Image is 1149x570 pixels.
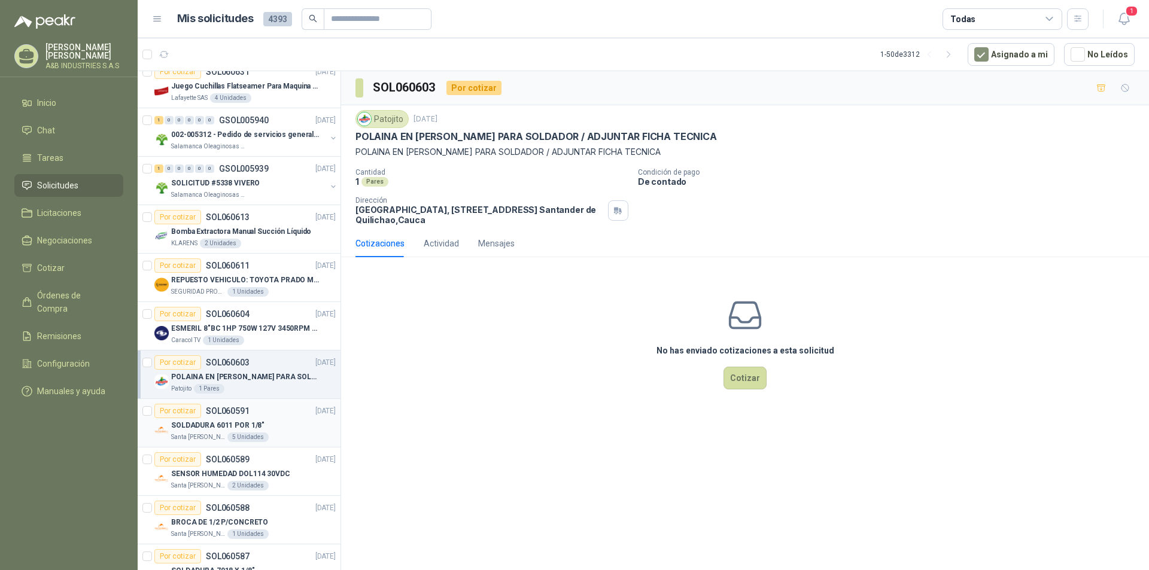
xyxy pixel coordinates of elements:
p: SOL060631 [206,68,250,76]
p: SOL060604 [206,310,250,318]
span: Solicitudes [37,179,78,192]
div: Todas [950,13,975,26]
img: Logo peakr [14,14,75,29]
div: 0 [185,116,194,124]
span: Tareas [37,151,63,164]
p: De contado [638,176,1144,187]
img: Company Logo [154,374,169,389]
div: 1 Unidades [227,287,269,297]
div: 1 - 50 de 3312 [880,45,958,64]
p: SOL060587 [206,552,250,560]
button: Cotizar [724,367,767,389]
div: Patojito [355,110,409,128]
div: Por cotizar [154,210,201,224]
span: Inicio [37,96,56,109]
a: Cotizar [14,257,123,279]
a: Por cotizarSOL060631[DATE] Company LogoJuego Cuchillas Flatseamer Para Maquina de CoserLafayette ... [138,60,341,108]
p: SOL060591 [206,407,250,415]
div: 0 [175,164,184,173]
span: 4393 [263,12,292,26]
a: Por cotizarSOL060604[DATE] Company LogoESMERIL 8"BC 1HP 750W 127V 3450RPM URREACaracol TV1 Unidades [138,302,341,350]
a: Manuales y ayuda [14,380,123,403]
a: 1 0 0 0 0 0 GSOL005940[DATE] Company Logo002-005312 - Pedido de servicios generales CASA ROSalama... [154,113,338,151]
p: [DATE] [315,357,336,368]
div: 1 Pares [194,384,224,394]
p: Bomba Extractora Manual Succión Líquido [171,226,311,237]
div: Por cotizar [154,404,201,418]
p: [DATE] [315,502,336,514]
p: SOL060603 [206,358,250,367]
p: 1 [355,176,359,187]
div: 0 [205,116,214,124]
p: SOL060588 [206,504,250,512]
a: 1 0 0 0 0 0 GSOL005939[DATE] Company LogoSOLICITUD #5338 VIVEROSalamanca Oleaginosas SAS [154,161,338,200]
p: SOL060611 [206,261,250,270]
div: 0 [195,116,204,124]
img: Company Logo [154,471,169,486]
img: Company Logo [154,423,169,437]
p: SOL060613 [206,213,250,221]
div: Por cotizar [154,355,201,370]
a: Tareas [14,147,123,169]
img: Company Logo [154,132,169,147]
img: Company Logo [154,84,169,98]
a: Órdenes de Compra [14,284,123,320]
div: Por cotizar [154,452,201,467]
a: Por cotizarSOL060613[DATE] Company LogoBomba Extractora Manual Succión LíquidoKLARENS2 Unidades [138,205,341,254]
p: 002-005312 - Pedido de servicios generales CASA RO [171,129,320,141]
div: 0 [195,164,204,173]
p: SENSOR HUMEDAD DOL114 30VDC [171,468,290,480]
p: [DATE] [315,454,336,465]
p: [GEOGRAPHIC_DATA], [STREET_ADDRESS] Santander de Quilichao , Cauca [355,205,603,225]
div: 0 [185,164,194,173]
p: SOLICITUD #5338 VIVERO [171,178,260,189]
div: Por cotizar [154,501,201,515]
p: Santa [PERSON_NAME] [171,529,225,539]
div: 0 [175,116,184,124]
p: SOL060589 [206,455,250,464]
p: GSOL005939 [219,164,269,173]
span: Configuración [37,357,90,370]
span: 1 [1125,5,1138,17]
div: 1 [154,116,163,124]
div: Por cotizar [154,549,201,563]
p: [DATE] [315,66,336,78]
div: Actividad [424,237,459,250]
span: Licitaciones [37,206,81,220]
p: [DATE] [315,212,336,223]
div: 0 [165,164,174,173]
div: 0 [165,116,174,124]
a: Solicitudes [14,174,123,197]
div: Por cotizar [154,258,201,273]
h3: No has enviado cotizaciones a esta solicitud [656,344,834,357]
p: Dirección [355,196,603,205]
div: 1 Unidades [227,529,269,539]
p: Cantidad [355,168,628,176]
a: Licitaciones [14,202,123,224]
p: [PERSON_NAME] [PERSON_NAME] [45,43,123,60]
span: Manuales y ayuda [37,385,105,398]
a: Inicio [14,92,123,114]
h1: Mis solicitudes [177,10,254,28]
div: Por cotizar [446,81,501,95]
p: Lafayette SAS [171,93,208,103]
img: Company Logo [154,326,169,340]
div: 1 Unidades [203,336,244,345]
a: Chat [14,119,123,142]
a: Por cotizarSOL060591[DATE] Company LogoSOLDADURA 6011 POR 1/8"Santa [PERSON_NAME]5 Unidades [138,399,341,447]
div: Cotizaciones [355,237,405,250]
p: Condición de pago [638,168,1144,176]
p: [DATE] [315,115,336,126]
p: [DATE] [315,406,336,417]
img: Company Logo [358,112,371,126]
img: Company Logo [154,278,169,292]
p: [DATE] [315,309,336,320]
span: Negociaciones [37,234,92,247]
button: Asignado a mi [968,43,1054,66]
div: Mensajes [478,237,515,250]
div: 2 Unidades [200,239,241,248]
p: POLAINA EN [PERSON_NAME] PARA SOLDADOR / ADJUNTAR FICHA TECNICA [355,130,717,143]
span: Órdenes de Compra [37,289,112,315]
div: 2 Unidades [227,481,269,490]
p: [DATE] [315,163,336,175]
